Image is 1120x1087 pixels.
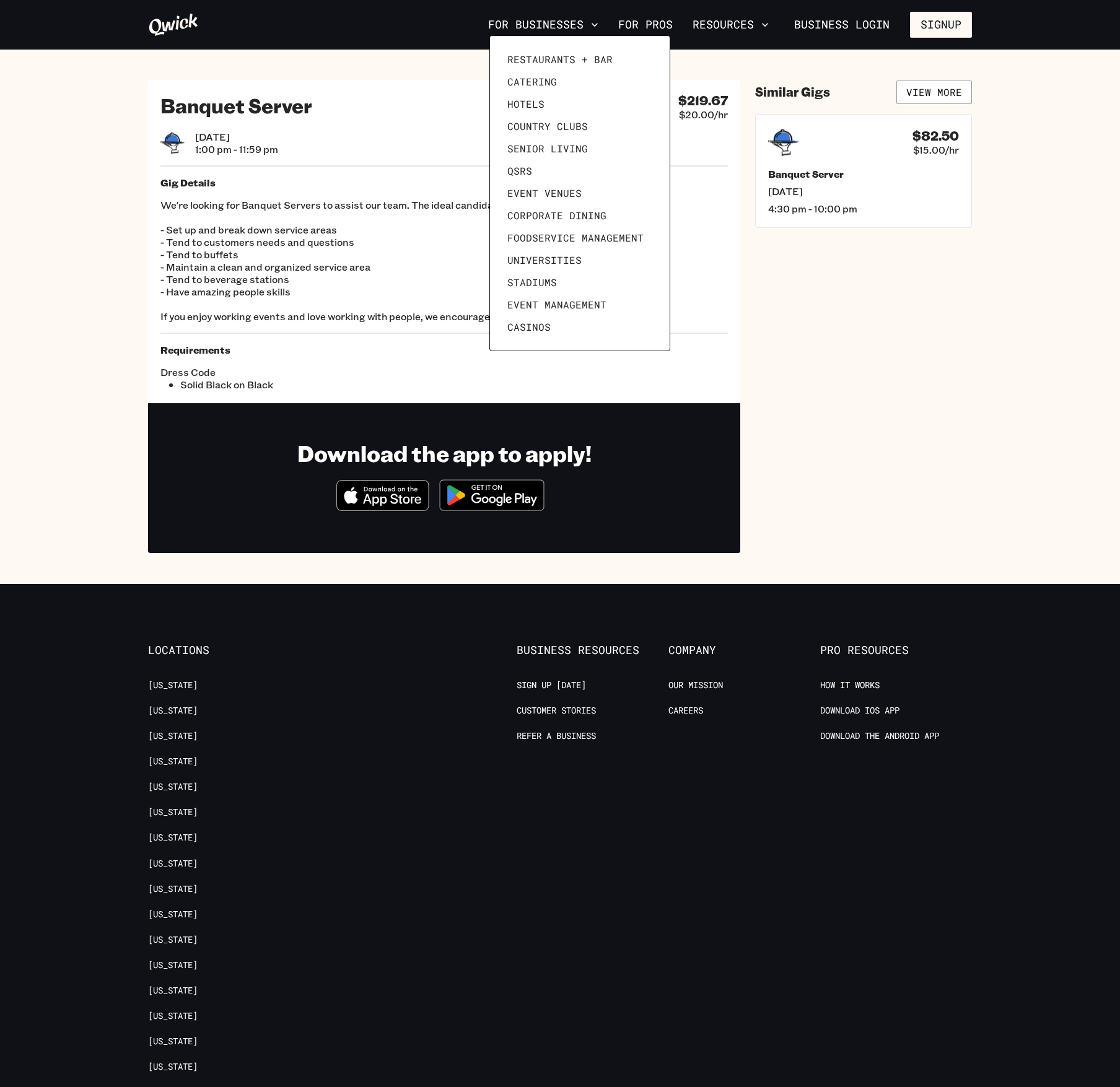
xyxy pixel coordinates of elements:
[507,98,545,110] span: Hotels
[507,142,588,155] span: Senior Living
[507,76,557,88] span: Catering
[507,120,588,133] span: Country Clubs
[507,232,644,244] span: Foodservice Management
[507,254,582,266] span: Universities
[507,187,582,199] span: Event Venues
[507,276,557,289] span: Stadiums
[507,209,606,222] span: Corporate Dining
[507,321,551,333] span: Casinos
[507,165,532,177] span: QSRs
[507,299,606,311] span: Event Management
[507,53,613,66] span: Restaurants + Bar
